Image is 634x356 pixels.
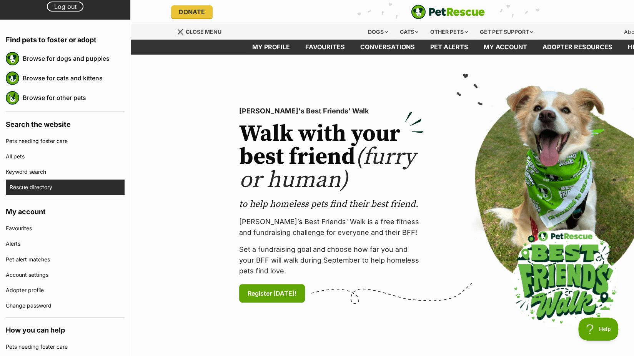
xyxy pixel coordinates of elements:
a: Register [DATE]! [239,284,305,303]
span: Close menu [186,28,221,35]
h4: How you can help [6,318,125,339]
a: Pet alerts [423,40,476,55]
a: Alerts [6,236,125,251]
iframe: Help Scout Beacon - Open [578,318,619,341]
a: Log out [47,2,83,12]
h4: Find pets to foster or adopt [6,27,125,49]
p: [PERSON_NAME]’s Best Friends' Walk is a free fitness and fundraising challenge for everyone and t... [239,216,424,238]
a: Adopter profile [6,283,125,298]
a: Donate [171,5,213,18]
img: petrescue logo [6,91,19,105]
a: All pets [6,149,125,164]
h2: Walk with your best friend [239,123,424,192]
a: Account settings [6,267,125,283]
a: conversations [353,40,423,55]
a: Change password [6,298,125,313]
div: Other pets [425,24,473,40]
a: Browse for dogs and puppies [23,50,125,67]
a: Pet alert matches [6,252,125,267]
a: PetRescue [411,5,485,19]
div: Get pet support [474,24,539,40]
a: Browse for cats and kittens [23,70,125,86]
img: petrescue logo [6,72,19,85]
a: Pets needing foster care [6,339,125,354]
a: Favourites [6,221,125,236]
a: My profile [245,40,298,55]
a: Favourites [298,40,353,55]
a: My account [476,40,535,55]
a: Rescue directory [10,180,125,195]
span: Register [DATE]! [248,289,296,298]
a: Pets needing foster care [6,133,125,149]
span: (furry or human) [239,143,416,195]
h4: Search the website [6,112,125,133]
img: logo-e224e6f780fb5917bec1dbf3a21bbac754714ae5b6737aabdf751b685950b380.svg [411,5,485,19]
div: Dogs [363,24,393,40]
h4: My account [6,199,125,221]
p: Set a fundraising goal and choose how far you and your BFF will walk during September to help hom... [239,244,424,276]
img: petrescue logo [6,52,19,65]
p: [PERSON_NAME]'s Best Friends' Walk [239,106,424,116]
p: to help homeless pets find their best friend. [239,198,424,210]
a: Browse for other pets [23,90,125,106]
a: Keyword search [6,164,125,180]
div: Cats [394,24,424,40]
a: Adopter resources [535,40,620,55]
a: Menu [177,24,227,38]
